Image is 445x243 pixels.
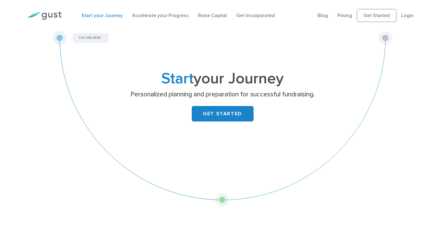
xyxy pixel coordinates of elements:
[132,12,189,18] a: Accelerate your Progress
[318,12,328,18] a: Blog
[103,90,342,99] p: Personalized planning and preparation for successful fundraising.
[81,12,123,18] a: Start your Journey
[236,12,275,18] a: Get Incorporated
[357,9,396,22] a: Get Started
[27,11,62,20] img: Gust Logo
[401,12,413,18] a: Login
[161,69,194,88] span: Start
[101,72,345,86] h1: your Journey
[337,12,352,18] a: Pricing
[192,106,254,122] a: GET STARTED
[198,12,227,18] a: Raise Capital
